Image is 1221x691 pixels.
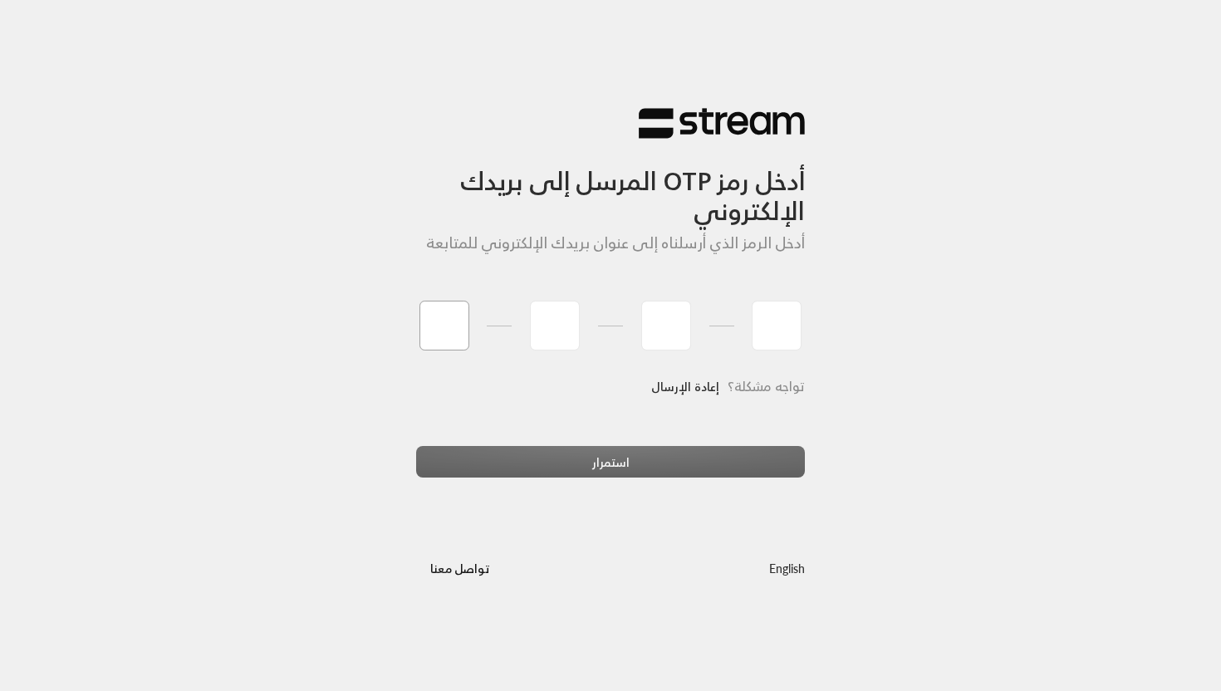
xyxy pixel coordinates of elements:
span: تواجه مشكلة؟ [728,375,805,398]
img: Stream Logo [639,107,805,140]
button: تواصل معنا [416,553,503,584]
a: إعادة الإرسال [651,370,719,404]
a: English [769,553,805,584]
a: تواصل معنا [416,558,503,579]
h3: أدخل رمز OTP المرسل إلى بريدك الإلكتروني [416,140,805,227]
h5: أدخل الرمز الذي أرسلناه إلى عنوان بريدك الإلكتروني للمتابعة [416,234,805,252]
